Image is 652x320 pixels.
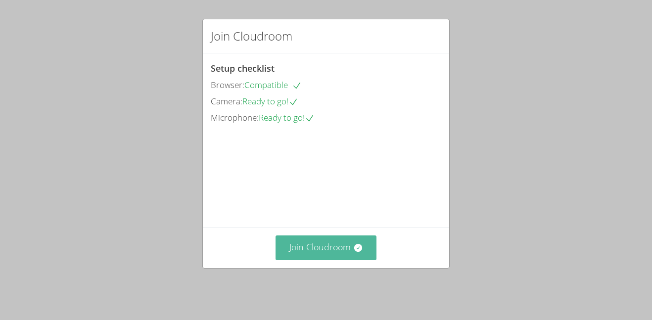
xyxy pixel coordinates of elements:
[211,27,292,45] h2: Join Cloudroom
[211,62,275,74] span: Setup checklist
[211,112,259,123] span: Microphone:
[276,235,377,260] button: Join Cloudroom
[259,112,315,123] span: Ready to go!
[242,95,298,107] span: Ready to go!
[244,79,302,91] span: Compatible
[211,79,244,91] span: Browser:
[211,95,242,107] span: Camera:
